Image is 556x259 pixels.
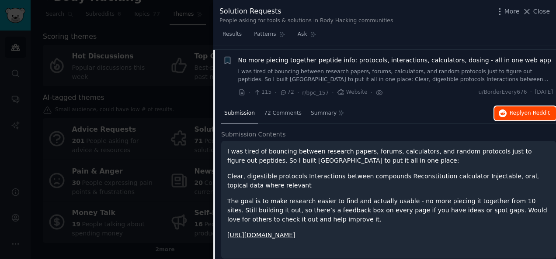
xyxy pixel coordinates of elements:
[221,130,286,139] span: Submission Contents
[337,89,368,96] span: Website
[297,88,299,97] span: ·
[298,31,307,38] span: Ask
[495,7,520,16] button: More
[371,88,372,97] span: ·
[530,89,532,96] span: ·
[227,232,295,239] a: [URL][DOMAIN_NAME]
[227,147,550,165] p: I was tired of bouncing between research papers, forums, calculators, and random protocols just t...
[219,17,393,25] div: People asking for tools & solutions in Body Hacking communities
[254,31,276,38] span: Patterns
[238,68,553,83] a: I was tired of bouncing between research papers, forums, calculators, and random protocols just t...
[494,106,556,120] button: Replyon Reddit
[249,88,250,97] span: ·
[280,89,294,96] span: 72
[227,172,550,190] p: Clear, digestible protocols Interactions between compounds Reconstitution calculator Injectable, ...
[227,197,550,224] p: The goal is to make research easier to find and actually usable - no more piecing it together fro...
[302,90,329,96] span: r/bpc_157
[535,89,553,96] span: [DATE]
[219,27,245,45] a: Results
[479,89,527,96] span: u/BorderEvery676
[533,7,550,16] span: Close
[311,109,337,117] span: Summary
[222,31,242,38] span: Results
[504,7,520,16] span: More
[525,110,550,116] span: on Reddit
[219,6,393,17] div: Solution Requests
[275,88,276,97] span: ·
[510,109,550,117] span: Reply
[251,27,288,45] a: Patterns
[264,109,302,117] span: 72 Comments
[332,88,334,97] span: ·
[522,7,550,16] button: Close
[254,89,271,96] span: 115
[295,27,320,45] a: Ask
[224,109,255,117] span: Submission
[238,56,551,65] a: No more piecing together peptide info: protocols, interactions, calculators, dosing - all in one ...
